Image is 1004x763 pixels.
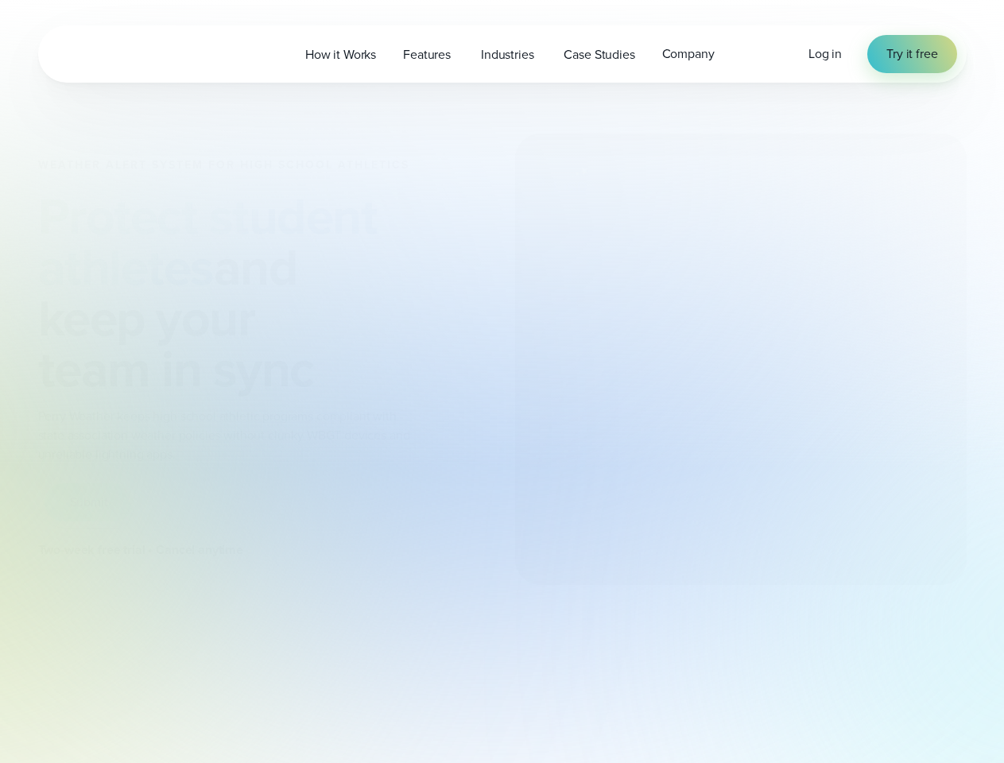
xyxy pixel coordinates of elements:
span: How it Works [305,45,376,64]
a: Case Studies [550,38,648,71]
span: Industries [481,45,533,64]
span: Features [403,45,451,64]
span: Log in [808,45,842,63]
span: Company [662,45,715,64]
a: How it Works [292,38,390,71]
a: Try it free [867,35,956,73]
span: Try it free [886,45,937,64]
a: Log in [808,45,842,64]
span: Case Studies [564,45,634,64]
